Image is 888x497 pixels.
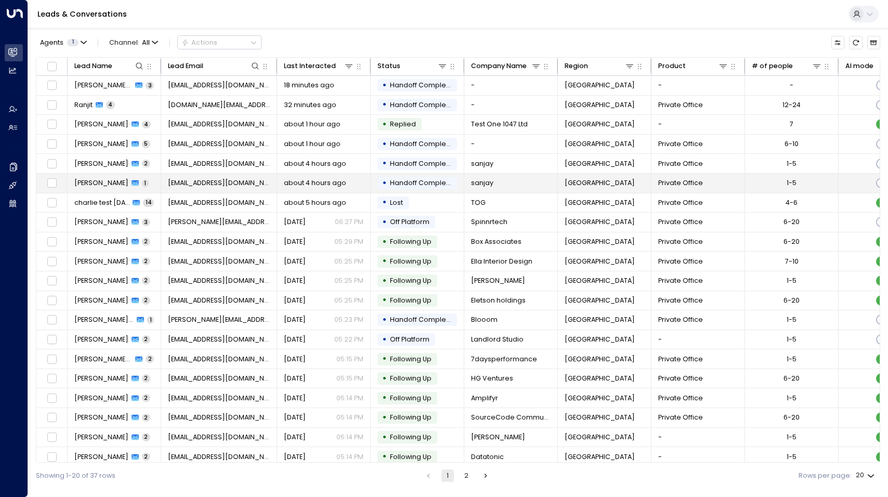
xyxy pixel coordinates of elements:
[658,296,703,305] span: Private Office
[471,60,542,72] div: Company Name
[565,296,635,305] span: London
[74,335,128,344] span: Logan Ransley
[46,216,58,228] span: Toggle select row
[471,452,504,462] span: Datatonic
[565,452,635,462] span: Cambridge
[284,60,336,72] div: Last Interacted
[168,315,270,324] span: dan+000264@theofficegroup.com
[146,355,154,363] span: 2
[390,159,458,168] span: Handoff Completed
[382,273,387,289] div: •
[658,217,703,227] span: Private Office
[74,198,130,207] span: charlie test monday
[471,315,498,324] span: Blooom
[658,315,703,324] span: Private Office
[142,335,150,343] span: 2
[382,175,387,191] div: •
[334,296,363,305] p: 05:25 PM
[46,275,58,287] span: Toggle select row
[382,234,387,250] div: •
[74,452,128,462] span: Aaliyah Jackson
[849,36,862,49] span: Refresh
[382,449,387,465] div: •
[74,374,128,383] span: Kate Gilham
[390,276,432,285] span: Following Up
[284,178,346,188] span: about 4 hours ago
[390,237,432,246] span: Following Up
[565,374,635,383] span: London
[284,433,306,442] span: Yesterday
[565,257,635,266] span: London
[382,410,387,426] div: •
[799,471,852,481] label: Rows per page:
[390,257,432,266] span: Following Up
[658,374,703,383] span: Private Office
[390,433,432,441] span: Following Up
[74,217,128,227] span: Dan Salter
[377,60,448,72] div: Status
[336,452,363,462] p: 05:14 PM
[74,394,128,403] span: karim kamal
[787,178,796,188] div: 1-5
[74,60,145,72] div: Lead Name
[471,394,498,403] span: Amplifyr
[390,315,458,324] span: Handoff Completed
[856,468,877,482] div: 20
[40,40,63,46] span: Agents
[787,159,796,168] div: 1-5
[74,100,93,110] span: Ranjit
[382,390,387,406] div: •
[336,374,363,383] p: 05:15 PM
[46,138,58,150] span: Toggle select row
[37,9,127,19] a: Leads & Conversations
[74,139,128,149] span: Nicola Merry
[658,159,703,168] span: Private Office
[284,139,341,149] span: about 1 hour ago
[106,36,162,49] span: Channel:
[284,276,306,285] span: Yesterday
[471,413,551,422] span: SourceCode Communications
[390,413,432,422] span: Following Up
[651,115,745,134] td: -
[471,237,521,246] span: Box Associates
[867,36,880,49] button: Archived Leads
[565,60,635,72] div: Region
[787,355,796,364] div: 1-5
[565,159,635,168] span: London
[46,80,58,91] span: Toggle select row
[441,469,454,482] button: page 1
[783,296,800,305] div: 6-20
[74,60,112,72] div: Lead Name
[565,198,635,207] span: London
[168,198,270,207] span: charlie.home+testmonday@gmail.com
[168,60,203,72] div: Lead Email
[142,218,150,226] span: 3
[565,433,635,442] span: London
[471,217,507,227] span: Spinnrtech
[565,217,635,227] span: London
[284,257,306,266] span: Yesterday
[74,433,128,442] span: Alex Carter
[74,355,133,364] span: Lasfo nunes reves
[46,334,58,346] span: Toggle select row
[284,355,306,364] span: Yesterday
[46,451,58,463] span: Toggle select row
[147,316,154,324] span: 1
[658,60,729,72] div: Product
[787,276,796,285] div: 1-5
[382,155,387,172] div: •
[464,96,558,115] td: -
[334,335,363,344] p: 05:22 PM
[464,135,558,154] td: -
[382,292,387,308] div: •
[565,100,635,110] span: London
[142,433,150,441] span: 2
[46,295,58,307] span: Toggle select row
[783,374,800,383] div: 6-20
[787,452,796,462] div: 1-5
[565,60,588,72] div: Region
[284,315,306,324] span: Yesterday
[787,394,796,403] div: 1-5
[565,335,635,344] span: London
[142,296,150,304] span: 2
